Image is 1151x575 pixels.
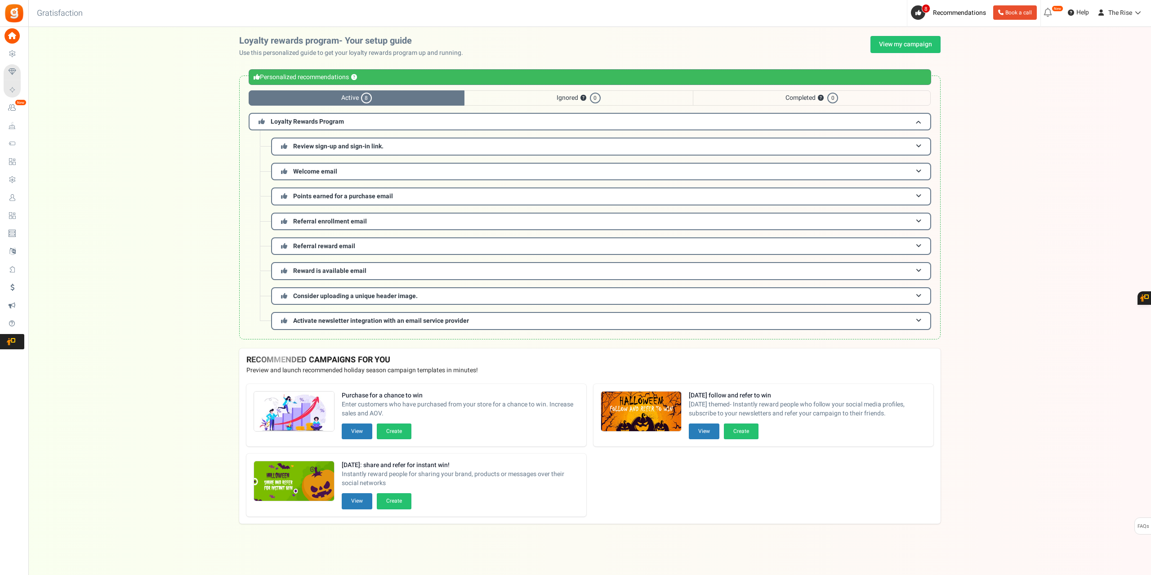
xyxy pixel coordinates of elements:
[342,391,579,400] strong: Purchase for a chance to win
[293,217,367,226] span: Referral enrollment email
[293,241,355,251] span: Referral reward email
[377,493,411,509] button: Create
[580,95,586,101] button: ?
[1108,8,1132,18] span: The Rise
[27,4,93,22] h3: Gratisfaction
[911,5,990,20] a: 8 Recommendations
[1074,8,1089,17] span: Help
[689,400,926,418] span: [DATE] themed- Instantly reward people who follow your social media profiles, subscribe to your n...
[601,392,681,432] img: Recommended Campaigns
[1137,518,1149,535] span: FAQs
[293,192,393,201] span: Points earned for a purchase email
[293,142,384,151] span: Review sign-up and sign-in link.
[293,291,418,301] span: Consider uploading a unique header image.
[689,423,719,439] button: View
[870,36,941,53] a: View my campaign
[724,423,758,439] button: Create
[293,316,469,325] span: Activate newsletter integration with an email service provider
[464,90,693,106] span: Ignored
[361,93,372,103] span: 8
[254,392,334,432] img: Recommended Campaigns
[293,167,337,176] span: Welcome email
[4,3,24,23] img: Gratisfaction
[15,99,27,106] em: New
[377,423,411,439] button: Create
[342,423,372,439] button: View
[693,90,931,106] span: Completed
[1052,5,1063,12] em: New
[689,391,926,400] strong: [DATE] follow and refer to win
[254,461,334,502] img: Recommended Campaigns
[239,49,470,58] p: Use this personalized guide to get your loyalty rewards program up and running.
[342,470,579,488] span: Instantly reward people for sharing your brand, products or messages over their social networks
[249,69,931,85] div: Personalized recommendations
[590,93,601,103] span: 0
[4,100,24,116] a: New
[293,266,366,276] span: Reward is available email
[351,75,357,80] button: ?
[249,90,464,106] span: Active
[933,8,986,18] span: Recommendations
[246,356,933,365] h4: RECOMMENDED CAMPAIGNS FOR YOU
[342,461,579,470] strong: [DATE]: share and refer for instant win!
[342,400,579,418] span: Enter customers who have purchased from your store for a chance to win. Increase sales and AOV.
[818,95,824,101] button: ?
[827,93,838,103] span: 0
[993,5,1037,20] a: Book a call
[922,4,930,13] span: 8
[271,117,344,126] span: Loyalty Rewards Program
[239,36,470,46] h2: Loyalty rewards program- Your setup guide
[1064,5,1093,20] a: Help
[246,366,933,375] p: Preview and launch recommended holiday season campaign templates in minutes!
[342,493,372,509] button: View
